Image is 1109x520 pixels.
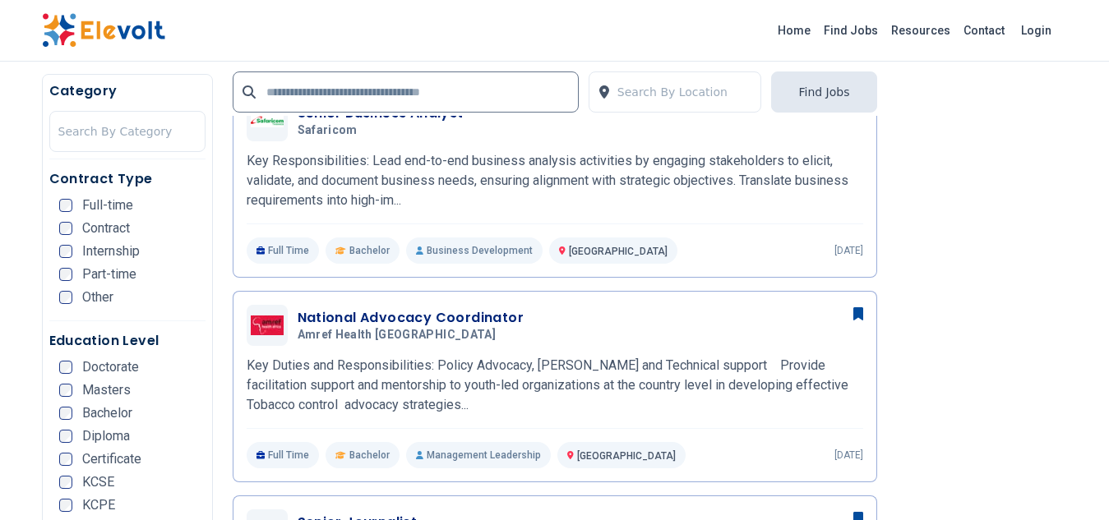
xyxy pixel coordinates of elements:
a: Amref Health AfricaNational Advocacy CoordinatorAmref Health [GEOGRAPHIC_DATA]Key Duties and Resp... [247,305,863,468]
span: Other [82,291,113,304]
input: Bachelor [59,407,72,420]
input: Diploma [59,430,72,443]
span: Bachelor [82,407,132,420]
span: Bachelor [349,449,390,462]
a: Login [1011,14,1061,47]
h3: National Advocacy Coordinator [298,308,524,328]
span: Part-time [82,268,136,281]
p: Business Development [406,237,543,264]
img: Amref Health Africa [251,315,284,334]
span: Masters [82,384,131,397]
iframe: Chat Widget [1027,441,1109,520]
span: Certificate [82,453,141,466]
span: Bachelor [349,244,390,257]
input: Other [59,291,72,304]
p: Full Time [247,442,320,468]
p: Full Time [247,237,320,264]
h5: Education Level [49,331,206,351]
span: KCSE [82,476,114,489]
span: Diploma [82,430,130,443]
span: Amref Health [GEOGRAPHIC_DATA] [298,328,497,343]
input: KCSE [59,476,72,489]
img: Safaricom [251,114,284,127]
input: Part-time [59,268,72,281]
span: KCPE [82,499,115,512]
p: Key Duties and Responsibilities: Policy Advocacy, [PERSON_NAME] and Technical support Provide fac... [247,356,863,415]
span: [GEOGRAPHIC_DATA] [569,246,668,257]
input: Certificate [59,453,72,466]
a: Resources [885,17,957,44]
a: SafaricomSenior Business AnalystSafaricomKey Responsibilities: Lead end-to-end business analysis ... [247,100,863,264]
input: Masters [59,384,72,397]
input: Full-time [59,199,72,212]
span: Safaricom [298,123,358,138]
img: Elevolt [42,13,165,48]
span: Internship [82,245,140,258]
button: Find Jobs [771,71,876,113]
input: Contract [59,222,72,235]
h5: Contract Type [49,169,206,189]
span: [GEOGRAPHIC_DATA] [577,450,676,462]
p: [DATE] [834,244,863,257]
input: Internship [59,245,72,258]
input: Doctorate [59,361,72,374]
span: Full-time [82,199,133,212]
span: Contract [82,222,130,235]
a: Contact [957,17,1011,44]
h5: Category [49,81,206,101]
p: Management Leadership [406,442,551,468]
a: Home [771,17,817,44]
span: Doctorate [82,361,139,374]
p: [DATE] [834,449,863,462]
input: KCPE [59,499,72,512]
a: Find Jobs [817,17,885,44]
p: Key Responsibilities: Lead end-to-end business analysis activities by engaging stakeholders to el... [247,151,863,210]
